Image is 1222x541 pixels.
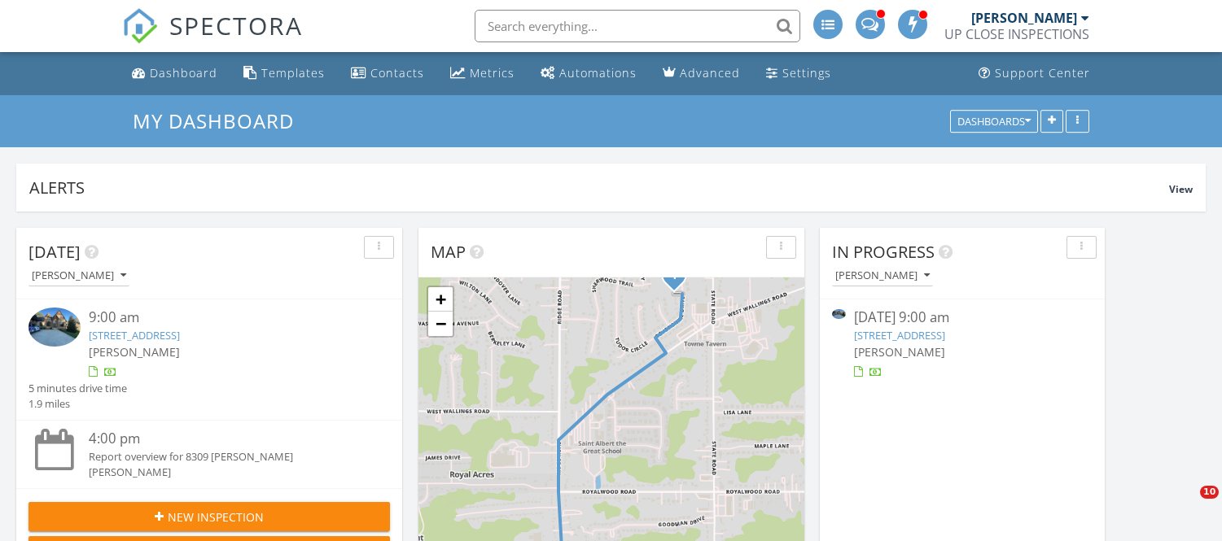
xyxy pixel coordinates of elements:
[89,344,180,360] span: [PERSON_NAME]
[133,107,308,134] a: My Dashboard
[832,241,935,263] span: In Progress
[122,22,303,56] a: SPECTORA
[89,308,360,328] div: 9:00 am
[89,328,180,342] a: [STREET_ADDRESS]
[534,59,643,89] a: Automations (Advanced)
[1200,486,1219,499] span: 10
[854,308,1071,328] div: [DATE] 9:00 am
[29,177,1169,199] div: Alerts
[32,270,126,281] div: [PERSON_NAME]
[972,59,1097,89] a: Support Center
[28,241,81,263] span: [DATE]
[89,465,360,480] div: [PERSON_NAME]
[832,265,933,287] button: [PERSON_NAME]
[431,241,466,263] span: Map
[89,449,360,465] div: Report overview for 8309 [PERSON_NAME]
[428,312,453,336] a: Zoom out
[261,65,325,81] div: Templates
[1167,486,1206,525] iframe: Intercom live chat
[835,270,930,281] div: [PERSON_NAME]
[995,65,1090,81] div: Support Center
[950,110,1038,133] button: Dashboards
[1169,182,1193,196] span: View
[782,65,831,81] div: Settings
[344,59,431,89] a: Contacts
[944,26,1089,42] div: UP CLOSE INSPECTIONS
[680,65,740,81] div: Advanced
[444,59,521,89] a: Metrics
[854,344,945,360] span: [PERSON_NAME]
[971,10,1077,26] div: [PERSON_NAME]
[28,396,127,412] div: 1.9 miles
[760,59,838,89] a: Settings
[832,309,846,319] img: 9569856%2Fcover_photos%2FVjfQBMj8Bm8EdJV4tgXC%2Fsmall.jpg
[28,308,390,412] a: 9:00 am [STREET_ADDRESS] [PERSON_NAME] 5 minutes drive time 1.9 miles
[671,270,677,281] i: 1
[89,429,360,449] div: 4:00 pm
[475,10,800,42] input: Search everything...
[168,508,264,526] span: New Inspection
[28,381,127,396] div: 5 minutes drive time
[470,65,515,81] div: Metrics
[674,274,684,284] div: 10628 Devonshire Dr, North Royalton, OH 44133
[237,59,331,89] a: Templates
[370,65,424,81] div: Contacts
[832,308,1093,380] a: [DATE] 9:00 am [STREET_ADDRESS] [PERSON_NAME]
[122,8,158,44] img: The Best Home Inspection Software - Spectora
[28,265,129,287] button: [PERSON_NAME]
[28,502,390,531] button: New Inspection
[150,65,217,81] div: Dashboard
[169,8,303,42] span: SPECTORA
[428,287,453,312] a: Zoom in
[854,328,945,342] a: [STREET_ADDRESS]
[957,116,1031,127] div: Dashboards
[125,59,224,89] a: Dashboard
[28,308,81,347] img: 9569856%2Fcover_photos%2FVjfQBMj8Bm8EdJV4tgXC%2Fsmall.jpg
[559,65,637,81] div: Automations
[656,59,747,89] a: Advanced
